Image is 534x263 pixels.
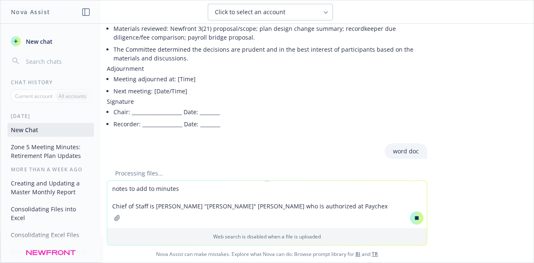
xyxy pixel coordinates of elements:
[15,93,53,100] p: Current account
[8,228,94,242] button: Consolidating Excel Files
[24,37,53,46] span: New chat
[107,181,427,228] textarea: notes to add to minutes Chief of Staff is [PERSON_NAME] "[PERSON_NAME]" [PERSON_NAME] who is auth...
[113,23,427,43] li: Materials reviewed: Newfront 3(21) proposal/scope; plan design change summary; recordkeeper due d...
[107,64,427,73] p: Adjournment
[8,202,94,225] button: Consolidating Files into Excel
[113,43,427,64] li: The Committee determined the decisions are prudent and in the best interest of participants based...
[393,147,419,155] p: word doc
[208,4,333,20] button: Click to select an account
[8,176,94,199] button: Creating and Updating a Master Monthly Report
[58,93,86,100] p: All accounts
[24,55,91,67] input: Search chats
[113,73,427,85] li: Meeting adjourned at: [Time]
[8,34,94,49] button: New chat
[1,79,101,86] div: Chat History
[107,97,427,106] p: Signature
[215,8,285,16] span: Click to select an account
[113,85,427,97] li: Next meeting: [Date/Time]
[112,233,422,240] p: Web search is disabled when a file is uploaded
[107,169,427,178] div: Processing files...
[8,123,94,137] button: New Chat
[355,250,360,258] a: BI
[8,140,94,163] button: Zone 5 Meeting Minutes: Retirement Plan Updates
[113,106,427,118] li: Chair: ____________________ Date: ________
[1,166,101,173] div: More than a week ago
[11,8,50,16] h1: Nova Assist
[4,245,530,263] span: Nova Assist can make mistakes. Explore what Nova can do: Browse prompt library for and
[372,250,378,258] a: TR
[1,113,101,120] div: [DATE]
[8,245,94,259] button: Data Consolidation in Excel
[113,118,427,130] li: Recorder: ________________ Date: ________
